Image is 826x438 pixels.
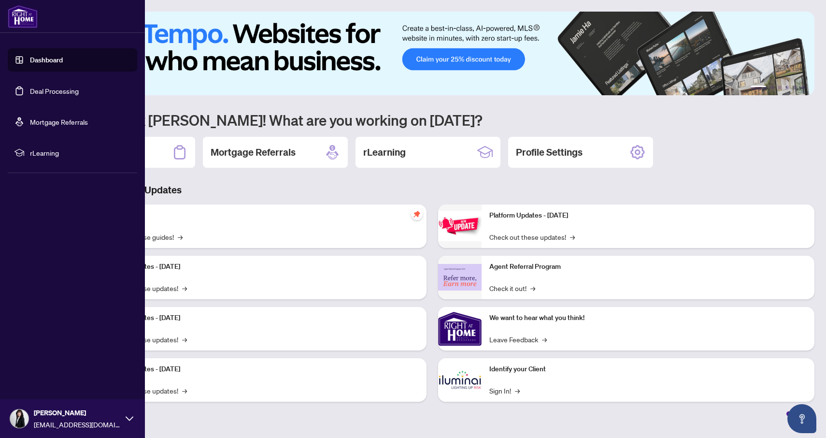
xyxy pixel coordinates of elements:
[178,232,183,242] span: →
[489,313,807,323] p: We want to hear what you think!
[785,86,789,89] button: 4
[363,146,406,159] h2: rLearning
[10,409,28,428] img: Profile Icon
[438,358,482,402] img: Identify your Client
[30,117,88,126] a: Mortgage Referrals
[50,111,814,129] h1: Welcome back [PERSON_NAME]! What are you working on [DATE]?
[8,5,38,28] img: logo
[770,86,774,89] button: 2
[489,283,535,293] a: Check it out!→
[182,385,187,396] span: →
[801,86,805,89] button: 6
[516,146,583,159] h2: Profile Settings
[438,264,482,291] img: Agent Referral Program
[411,208,423,220] span: pushpin
[793,86,797,89] button: 5
[438,211,482,241] img: Platform Updates - June 23, 2025
[50,12,814,95] img: Slide 0
[751,86,766,89] button: 1
[778,86,782,89] button: 3
[542,334,547,345] span: →
[530,283,535,293] span: →
[489,232,575,242] a: Check out these updates!→
[182,283,187,293] span: →
[489,262,807,272] p: Agent Referral Program
[30,87,79,95] a: Deal Processing
[489,385,520,396] a: Sign In!→
[30,56,63,64] a: Dashboard
[101,364,419,375] p: Platform Updates - [DATE]
[438,307,482,350] img: We want to hear what you think!
[34,408,121,418] span: [PERSON_NAME]
[489,364,807,375] p: Identify your Client
[101,210,419,221] p: Self-Help
[101,313,419,323] p: Platform Updates - [DATE]
[787,404,816,433] button: Open asap
[30,147,130,158] span: rLearning
[211,146,296,159] h2: Mortgage Referrals
[489,210,807,221] p: Platform Updates - [DATE]
[182,334,187,345] span: →
[50,183,814,197] h3: Brokerage & Industry Updates
[570,232,575,242] span: →
[489,334,547,345] a: Leave Feedback→
[515,385,520,396] span: →
[101,262,419,272] p: Platform Updates - [DATE]
[34,419,121,430] span: [EMAIL_ADDRESS][DOMAIN_NAME]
